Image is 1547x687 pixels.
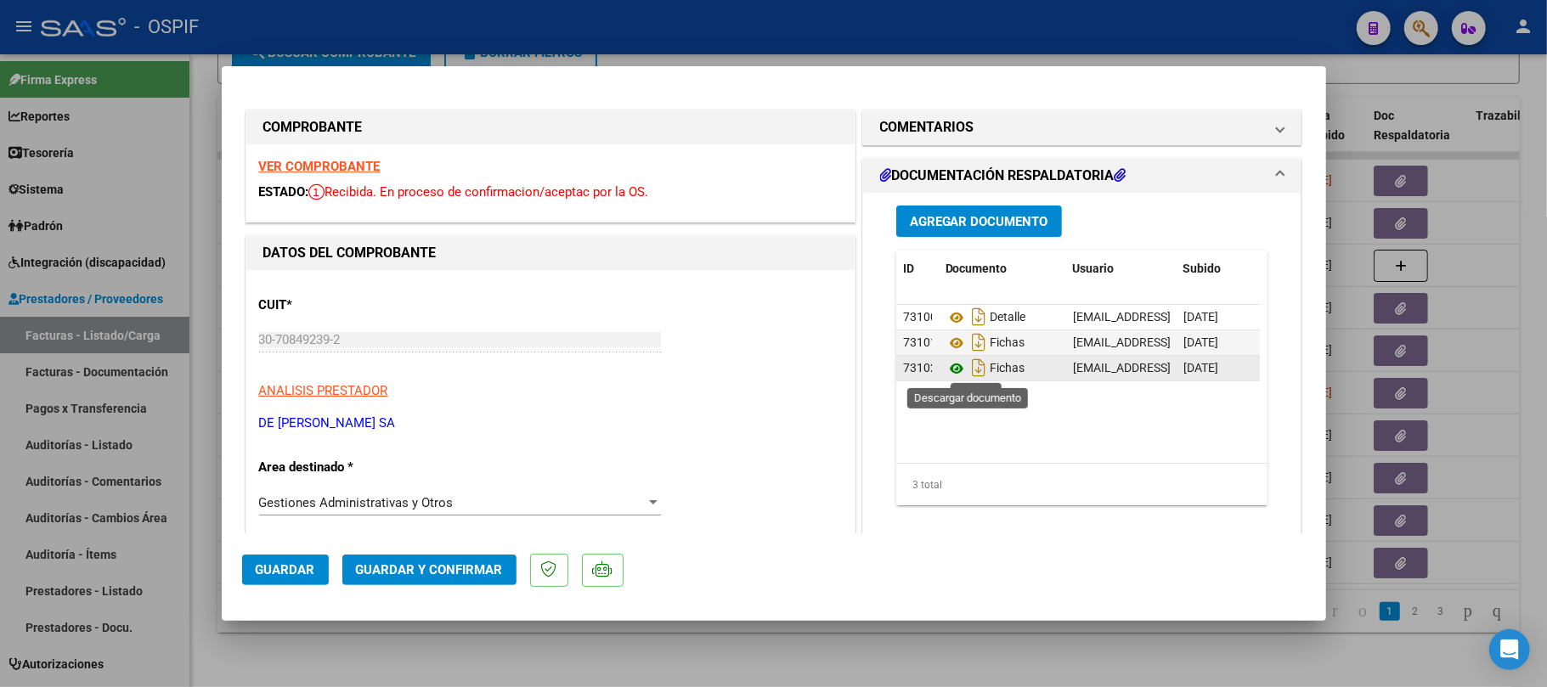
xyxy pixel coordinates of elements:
i: Descargar documento [968,329,990,356]
datatable-header-cell: Usuario [1066,251,1177,287]
div: Open Intercom Messenger [1489,629,1530,670]
strong: COMPROBANTE [263,119,363,135]
span: [EMAIL_ADDRESS][DOMAIN_NAME] - DE [PERSON_NAME] [1073,335,1378,349]
span: Agregar Documento [910,214,1048,229]
p: CUIT [259,296,434,315]
datatable-header-cell: ID [896,251,939,287]
a: VER COMPROBANTE [259,159,381,174]
span: Recibida. En proceso de confirmacion/aceptac por la OS. [309,184,649,200]
mat-expansion-panel-header: COMENTARIOS [863,110,1301,144]
span: [DATE] [1183,361,1218,374]
span: Guardar [256,562,315,577]
div: 3 total [896,464,1268,506]
h1: COMENTARIOS [880,117,974,138]
i: Descargar documento [968,303,990,330]
span: Fichas [946,336,1025,350]
span: 73101 [903,335,937,349]
i: Descargar documento [968,354,990,381]
span: ID [903,262,914,275]
datatable-header-cell: Subido [1177,251,1262,287]
span: Gestiones Administrativas y Otros [259,495,454,510]
button: Guardar [242,555,329,585]
datatable-header-cell: Documento [939,251,1066,287]
span: [EMAIL_ADDRESS][DOMAIN_NAME] - DE [PERSON_NAME] [1073,310,1378,324]
span: Usuario [1073,262,1115,275]
button: Guardar y Confirmar [342,555,517,585]
mat-expansion-panel-header: DOCUMENTACIÓN RESPALDATORIA [863,159,1301,193]
h1: DOCUMENTACIÓN RESPALDATORIA [880,166,1126,186]
span: Documento [946,262,1008,275]
span: Guardar y Confirmar [356,562,503,577]
p: DE [PERSON_NAME] SA [259,414,842,433]
p: Area destinado * [259,458,434,477]
span: [DATE] [1183,310,1218,324]
span: Subido [1183,262,1222,275]
span: Detalle [946,311,1025,324]
span: [EMAIL_ADDRESS][DOMAIN_NAME] - DE [PERSON_NAME] [1073,361,1378,374]
span: ANALISIS PRESTADOR [259,383,388,398]
div: DOCUMENTACIÓN RESPALDATORIA [863,193,1301,545]
span: [DATE] [1183,335,1218,349]
span: Fichas [946,362,1025,375]
span: 73102 [903,361,937,374]
strong: DATOS DEL COMPROBANTE [263,245,437,261]
span: 73100 [903,310,937,324]
button: Agregar Documento [896,206,1062,237]
span: ESTADO: [259,184,309,200]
